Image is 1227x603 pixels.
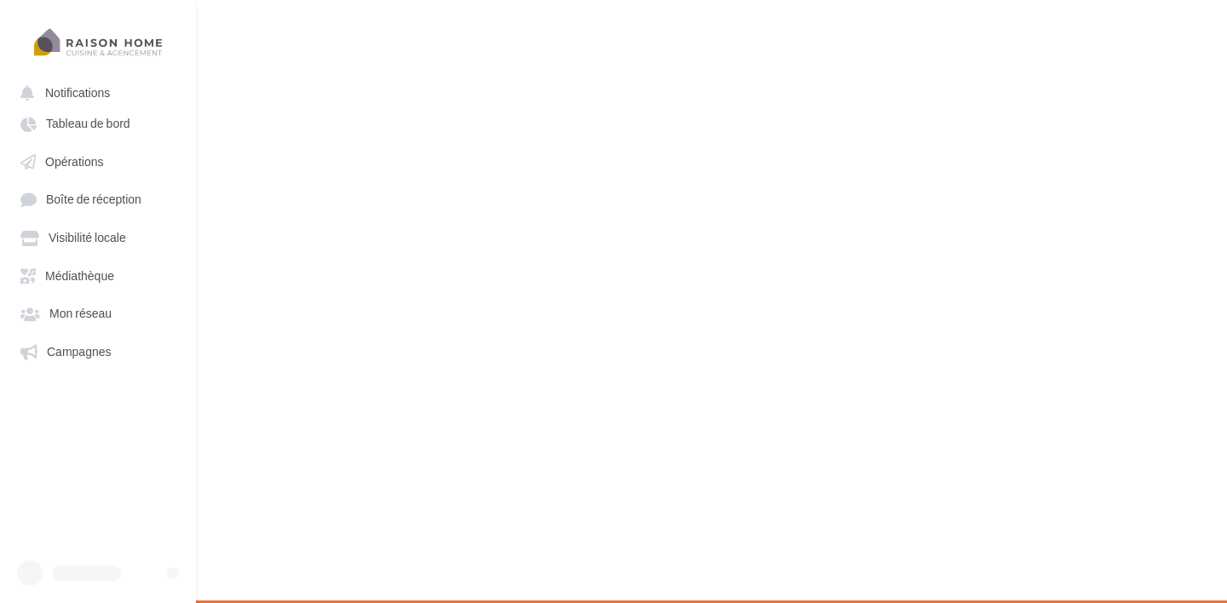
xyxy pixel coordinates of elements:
a: Boîte de réception [10,183,186,215]
span: Mon réseau [49,307,112,321]
span: Tableau de bord [46,117,130,131]
span: Campagnes [47,344,112,359]
span: Boîte de réception [46,192,141,207]
a: Médiathèque [10,260,186,290]
a: Tableau de bord [10,107,186,138]
a: Mon réseau [10,297,186,328]
a: Visibilité locale [10,221,186,252]
a: Campagnes [10,336,186,366]
a: Opérations [10,146,186,176]
span: Opérations [45,154,103,169]
span: Visibilité locale [49,231,126,245]
span: Notifications [45,85,110,100]
span: Médiathèque [45,268,114,283]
